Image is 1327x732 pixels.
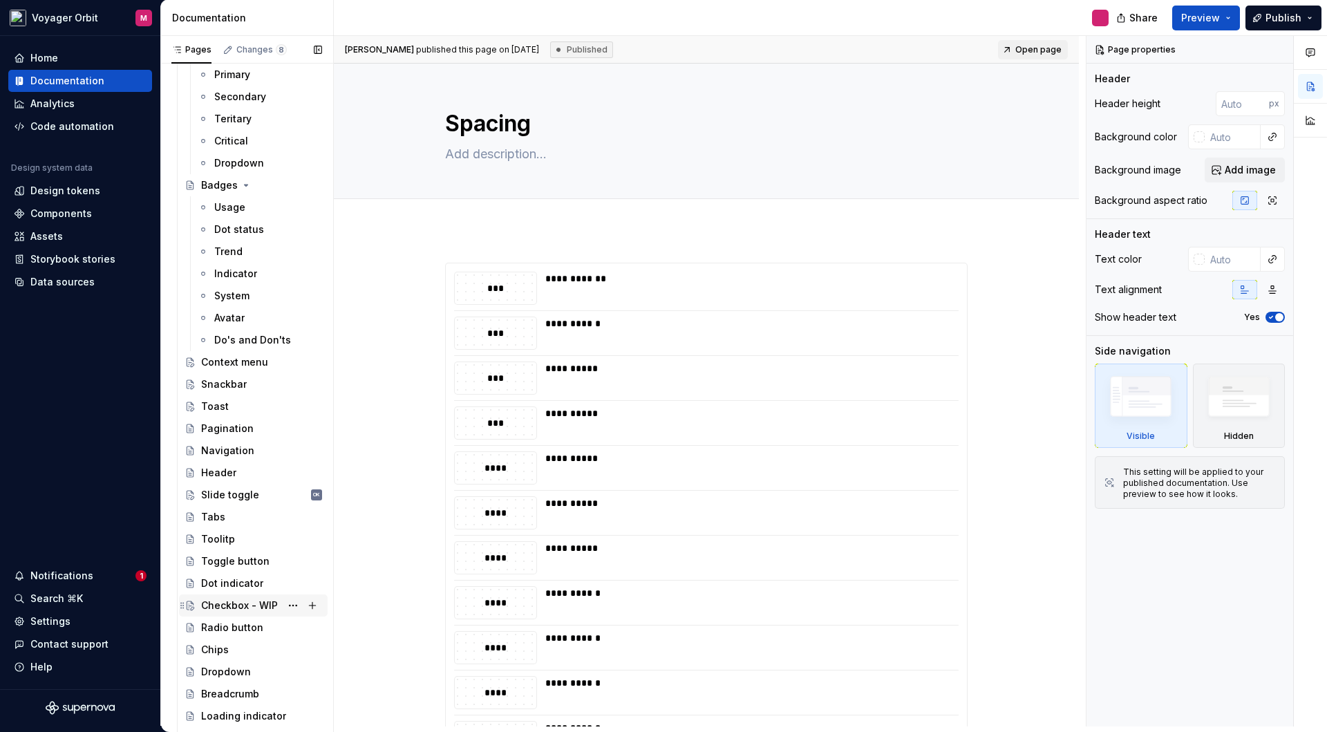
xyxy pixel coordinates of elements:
span: 8 [276,44,287,55]
a: Documentation [8,70,152,92]
div: Indicator [214,267,257,281]
textarea: Spacing [442,107,965,140]
div: Dot status [214,223,264,236]
div: Home [30,51,58,65]
div: Help [30,660,53,674]
a: Code automation [8,115,152,138]
div: Loading indicator [201,709,286,723]
a: Context menu [179,351,328,373]
a: Critical [192,130,328,152]
div: Breadcrumb [201,687,259,701]
div: Tabs [201,510,225,524]
a: Trend [192,241,328,263]
div: Documentation [172,11,328,25]
div: Trend [214,245,243,259]
div: Header [1095,72,1130,86]
div: Assets [30,229,63,243]
button: Publish [1245,6,1321,30]
div: Changes [236,44,287,55]
a: Header [179,462,328,484]
button: Preview [1172,6,1240,30]
a: Home [8,47,152,69]
div: Dropdown [201,665,251,679]
input: Auto [1205,124,1261,149]
a: Teritary [192,108,328,130]
div: Storybook stories [30,252,115,266]
div: Data sources [30,275,95,289]
div: OK [313,488,320,502]
div: Documentation [30,74,104,88]
div: Dropdown [214,156,264,170]
span: [PERSON_NAME] [345,44,414,55]
div: Visible [1127,431,1155,442]
div: Components [30,207,92,220]
span: Add image [1225,163,1276,177]
div: Primary [214,68,250,82]
a: Avatar [192,307,328,329]
div: Toggle button [201,554,270,568]
a: Pagination [179,417,328,440]
div: Text alignment [1095,283,1162,297]
div: Contact support [30,637,109,651]
a: Dropdown [179,661,328,683]
a: Dropdown [192,152,328,174]
a: Design tokens [8,180,152,202]
a: Chips [179,639,328,661]
span: Share [1129,11,1158,25]
div: Header height [1095,97,1160,111]
span: published this page on [DATE] [345,44,539,55]
a: Breadcrumb [179,683,328,705]
button: Contact support [8,633,152,655]
a: Dot status [192,218,328,241]
span: 1 [135,570,147,581]
button: Voyager OrbitM [3,3,158,32]
div: Context menu [201,355,268,369]
input: Auto [1216,91,1269,116]
div: Toast [201,400,229,413]
div: M [140,12,147,24]
a: Components [8,203,152,225]
a: Slide toggleOK [179,484,328,506]
a: Toggle button [179,550,328,572]
a: Analytics [8,93,152,115]
a: Radio button [179,617,328,639]
a: Open page [998,40,1068,59]
div: Text color [1095,252,1142,266]
div: System [214,289,250,303]
a: Loading indicator [179,705,328,727]
div: Voyager Orbit [32,11,98,25]
div: Notifications [30,569,93,583]
button: Help [8,656,152,678]
a: Settings [8,610,152,632]
div: Visible [1095,364,1187,448]
div: Avatar [214,311,245,325]
div: Show header text [1095,310,1176,324]
a: Do's and Don'ts [192,329,328,351]
svg: Supernova Logo [46,701,115,715]
div: Checkbox - WIP [201,599,278,612]
div: Background color [1095,130,1177,144]
span: Publish [1265,11,1301,25]
div: Radio button [201,621,263,635]
div: Hidden [1224,431,1254,442]
span: Open page [1015,44,1062,55]
div: Design tokens [30,184,100,198]
div: Background image [1095,163,1181,177]
div: Navigation [201,444,254,458]
a: Checkbox - WIP [179,594,328,617]
a: Navigation [179,440,328,462]
a: Snackbar [179,373,328,395]
button: Notifications1 [8,565,152,587]
button: Add image [1205,158,1285,182]
a: Indicator [192,263,328,285]
div: Code automation [30,120,114,133]
a: Secondary [192,86,328,108]
span: Preview [1181,11,1220,25]
a: Badges [179,174,328,196]
div: Published [550,41,613,58]
a: Assets [8,225,152,247]
div: Pages [171,44,211,55]
div: Secondary [214,90,266,104]
button: Search ⌘K [8,588,152,610]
